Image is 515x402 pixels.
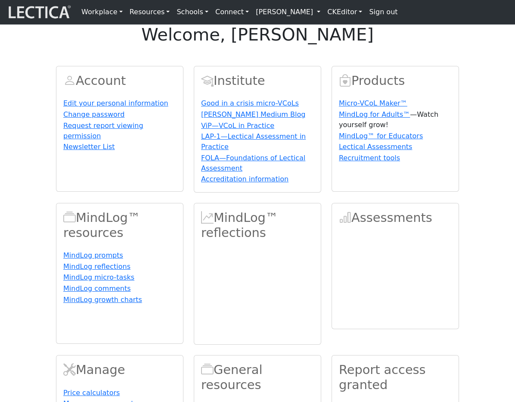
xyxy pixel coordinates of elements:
[63,99,168,107] a: Edit your personal information
[63,284,131,293] a: MindLog comments
[201,210,214,225] span: MindLog
[252,3,324,21] a: [PERSON_NAME]
[201,132,306,151] a: LAP-1—Lectical Assessment in Practice
[201,154,305,172] a: FOLA—Foundations of Lectical Assessment
[63,362,176,377] h2: Manage
[201,210,314,240] h2: MindLog™ reflections
[339,109,452,130] p: —Watch yourself grow!
[63,389,120,397] a: Price calculators
[201,110,305,118] a: [PERSON_NAME] Medium Blog
[339,99,407,107] a: Micro-VCoL Maker™
[201,122,274,130] a: ViP—VCoL in Practice
[324,3,366,21] a: CKEditor
[201,175,289,183] a: Accreditation information
[201,362,214,377] span: Resources
[6,4,71,20] img: lecticalive
[63,73,76,88] span: Account
[201,73,214,88] span: Account
[63,210,76,225] span: MindLog™ resources
[63,210,176,240] h2: MindLog™ resources
[63,262,130,271] a: MindLog reflections
[339,362,452,392] h2: Report access granted
[63,122,143,140] a: Request report viewing permission
[63,362,76,377] span: Manage
[63,251,123,259] a: MindLog prompts
[63,273,134,281] a: MindLog micro-tasks
[366,3,401,21] a: Sign out
[63,143,115,151] a: Newsletter List
[78,3,126,21] a: Workplace
[201,99,299,107] a: Good in a crisis micro-VCoLs
[339,210,351,225] span: Assessments
[339,73,452,88] h2: Products
[63,296,142,304] a: MindLog growth charts
[63,73,176,88] h2: Account
[339,73,351,88] span: Products
[201,73,314,88] h2: Institute
[63,110,124,118] a: Change password
[201,362,314,392] h2: General resources
[126,3,174,21] a: Resources
[339,132,423,140] a: MindLog™ for Educators
[339,154,400,162] a: Recruitment tools
[339,210,452,225] h2: Assessments
[339,143,412,151] a: Lectical Assessments
[173,3,212,21] a: Schools
[339,110,410,118] a: MindLog for Adults™
[212,3,252,21] a: Connect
